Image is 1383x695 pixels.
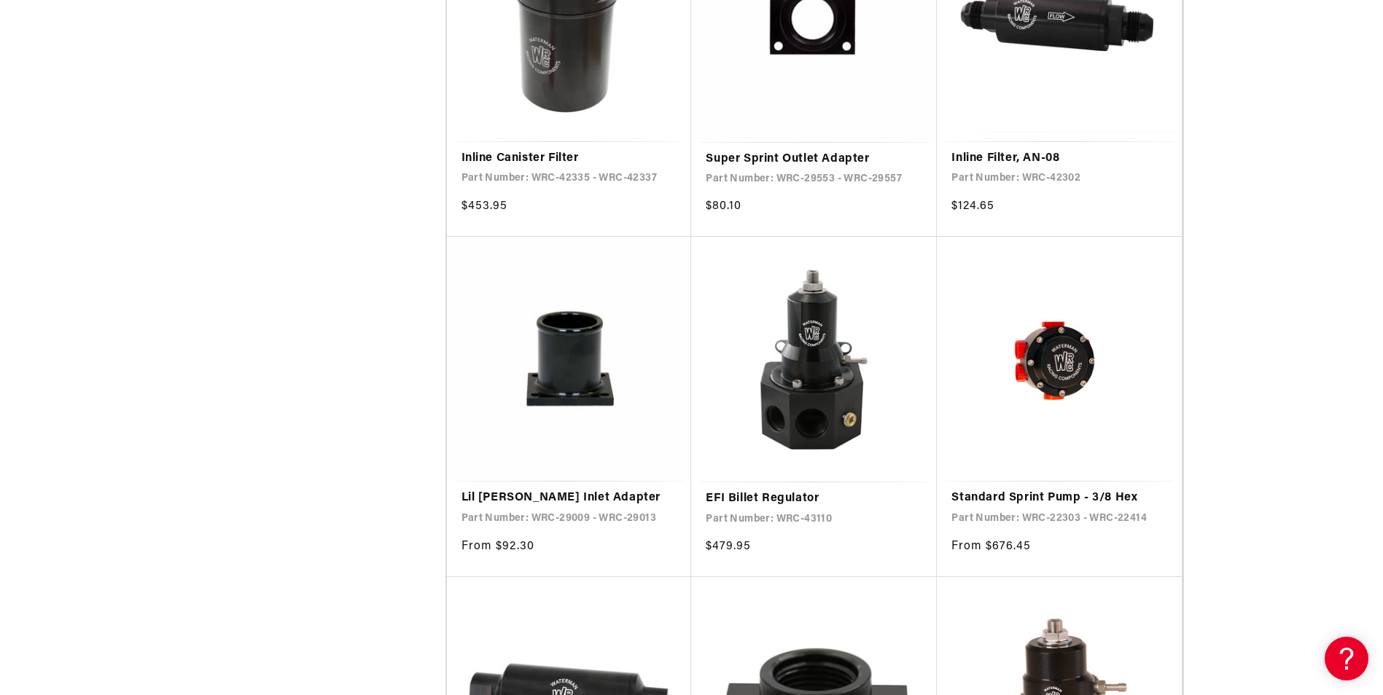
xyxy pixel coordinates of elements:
a: Standard Sprint Pump - 3/8 Hex [951,489,1167,508]
a: Inline Canister Filter [461,149,677,168]
a: Super Sprint Outlet Adapter [706,150,922,169]
a: Lil [PERSON_NAME] Inlet Adapter [461,489,677,508]
a: EFI Billet Regulator [706,490,922,509]
a: Inline Filter, AN-08 [951,149,1167,168]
